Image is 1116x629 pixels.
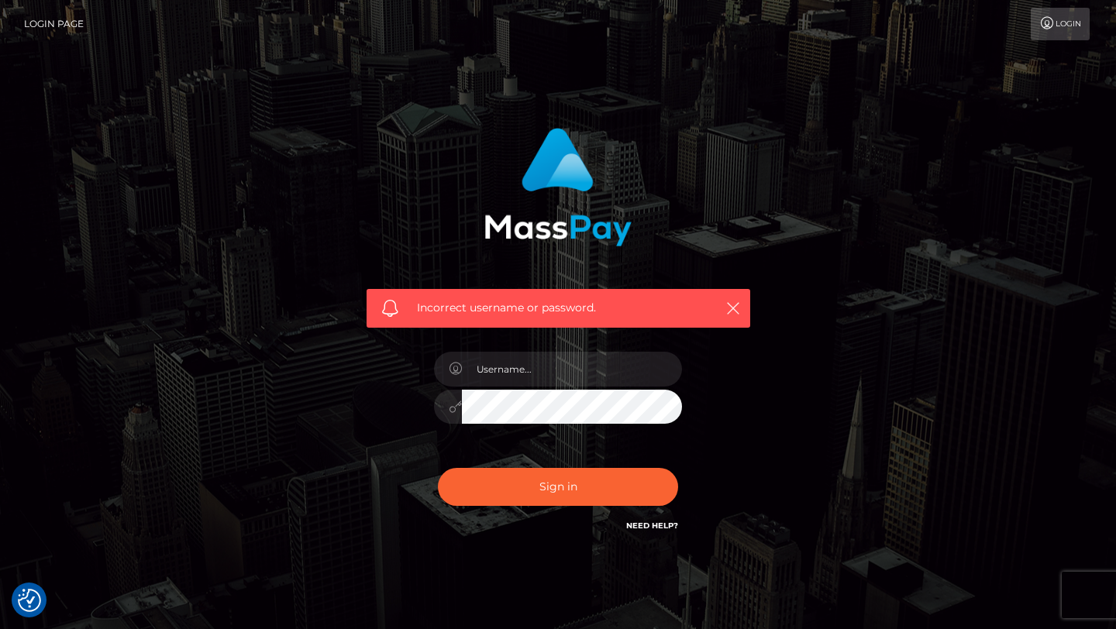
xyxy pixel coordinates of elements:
span: Incorrect username or password. [417,300,700,316]
button: Consent Preferences [18,589,41,612]
img: Revisit consent button [18,589,41,612]
input: Username... [462,352,682,387]
a: Need Help? [626,521,678,531]
button: Sign in [438,468,678,506]
a: Login Page [24,8,84,40]
a: Login [1031,8,1090,40]
img: MassPay Login [484,128,632,246]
